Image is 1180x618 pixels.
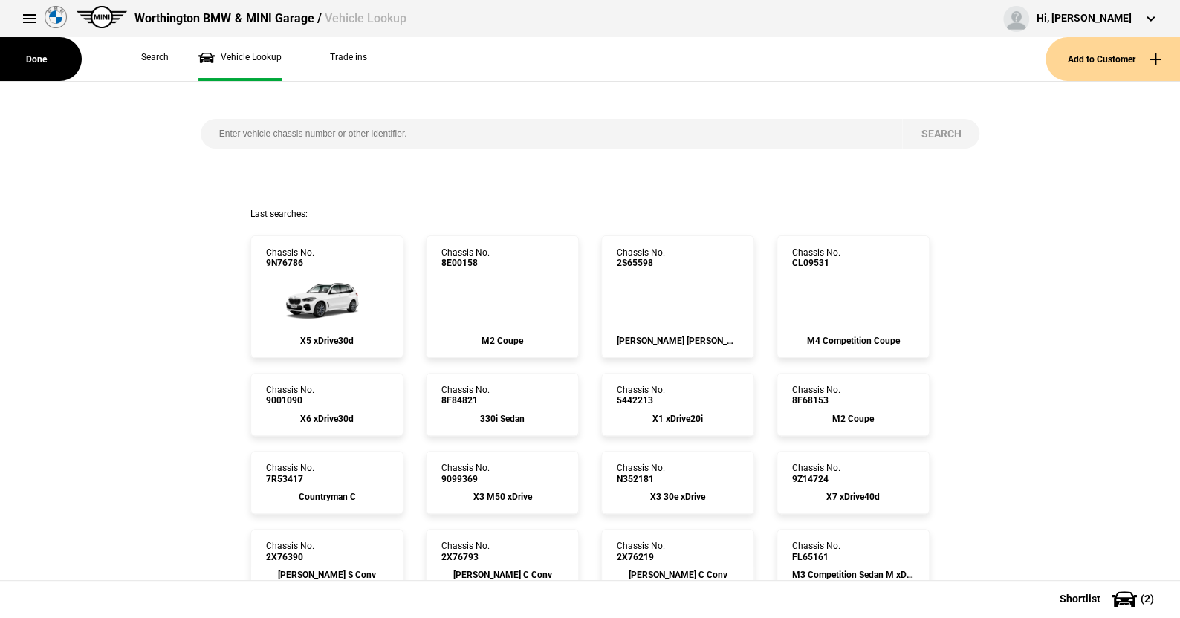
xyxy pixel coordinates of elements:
[266,552,314,562] span: 2X76390
[266,492,388,502] div: Countryman C
[250,209,308,219] span: Last searches:
[1037,11,1132,26] div: Hi, [PERSON_NAME]
[617,247,665,269] div: Chassis No.
[453,269,551,328] img: cosySec
[792,385,840,406] div: Chassis No.
[441,552,490,562] span: 2X76793
[617,385,665,406] div: Chassis No.
[617,463,665,484] div: Chassis No.
[77,6,127,28] img: mini.png
[324,11,406,25] span: Vehicle Lookup
[266,258,314,268] span: 9N76786
[441,395,490,406] span: 8F84821
[441,570,563,580] div: [PERSON_NAME] C Conv
[266,570,388,580] div: [PERSON_NAME] S Conv
[441,541,490,562] div: Chassis No.
[792,336,914,346] div: M4 Competition Coupe
[441,258,490,268] span: 8E00158
[123,37,169,81] a: Search
[1060,593,1100,604] span: Shortlist
[441,463,490,484] div: Chassis No.
[617,541,665,562] div: Chassis No.
[277,269,376,328] img: cosySec
[201,119,903,149] input: Enter vehicle chassis number or other identifier.
[134,10,406,27] div: Worthington BMW & MINI Garage /
[617,474,665,484] span: N352181
[441,414,563,424] div: 330i Sedan
[792,492,914,502] div: X7 xDrive40d
[617,492,739,502] div: X3 30e xDrive
[792,414,914,424] div: M2 Coupe
[441,385,490,406] div: Chassis No.
[1141,593,1154,604] span: ( 2 )
[266,474,314,484] span: 7R53417
[792,395,840,406] span: 8F68153
[441,247,490,269] div: Chassis No.
[792,474,840,484] span: 9Z14724
[792,463,840,484] div: Chassis No.
[792,258,840,268] span: CL09531
[617,552,665,562] span: 2X76219
[617,336,739,346] div: [PERSON_NAME] [PERSON_NAME]
[441,492,563,502] div: X3 M50 xDrive
[792,570,914,580] div: M3 Competition Sedan M xDrive
[266,395,314,406] span: 9001090
[617,570,739,580] div: [PERSON_NAME] C Conv
[266,414,388,424] div: X6 xDrive30d
[198,37,282,81] a: Vehicle Lookup
[1046,37,1180,81] button: Add to Customer
[1037,580,1180,617] button: Shortlist(2)
[902,119,979,149] button: Search
[617,414,739,424] div: X1 xDrive20i
[266,247,314,269] div: Chassis No.
[792,247,840,269] div: Chassis No.
[617,395,665,406] span: 5442213
[266,541,314,562] div: Chassis No.
[441,474,490,484] span: 9099369
[792,541,840,562] div: Chassis No.
[617,258,665,268] span: 2S65598
[266,336,388,346] div: X5 xDrive30d
[441,336,563,346] div: M2 Coupe
[792,552,840,562] span: FL65161
[311,37,367,81] a: Trade ins
[45,6,67,28] img: bmw.png
[266,463,314,484] div: Chassis No.
[266,385,314,406] div: Chassis No.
